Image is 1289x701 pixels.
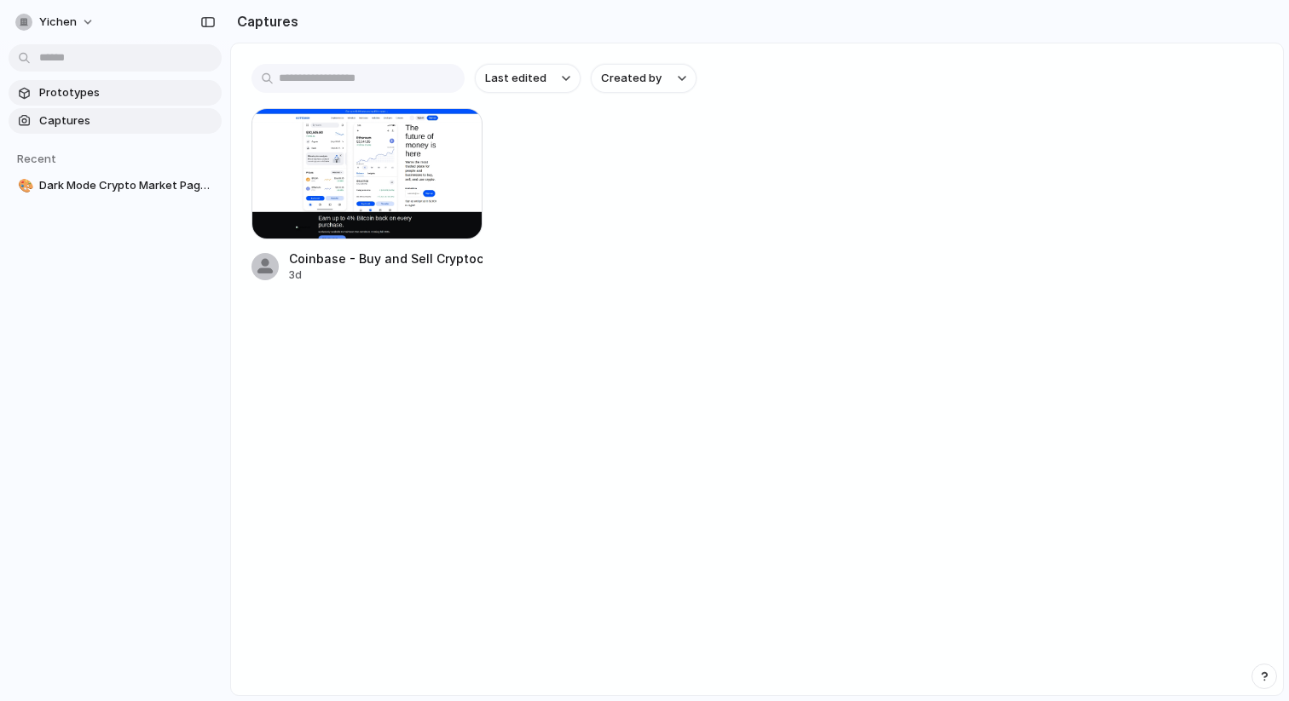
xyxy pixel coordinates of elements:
[289,267,483,283] div: 3d
[39,84,215,101] span: Prototypes
[39,14,77,31] span: yichen
[15,177,32,194] button: 🎨
[9,80,222,106] a: Prototypes
[17,152,56,165] span: Recent
[39,112,215,129] span: Captures
[289,250,483,267] div: Coinbase - Buy and Sell Cryptocurrencies
[591,64,697,93] button: Created by
[601,70,662,87] span: Created by
[18,176,30,196] div: 🎨
[9,173,222,198] a: 🎨Dark Mode Crypto Market Page Design
[9,9,103,36] button: yichen
[9,108,222,134] a: Captures
[475,64,581,93] button: Last edited
[485,70,546,87] span: Last edited
[230,11,298,32] h2: Captures
[39,177,215,194] span: Dark Mode Crypto Market Page Design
